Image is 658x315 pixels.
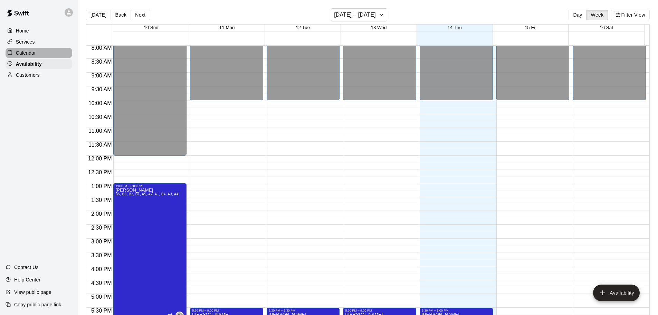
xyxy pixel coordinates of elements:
[87,100,114,106] span: 10:00 AM
[371,25,387,30] button: 13 Wed
[448,25,462,30] button: 14 Thu
[89,308,114,314] span: 5:30 PM
[334,10,376,20] h6: [DATE] – [DATE]
[89,280,114,286] span: 4:30 PM
[14,301,61,308] p: Copy public page link
[89,197,114,203] span: 1:30 PM
[87,142,114,148] span: 11:30 AM
[90,73,114,78] span: 9:00 AM
[89,211,114,217] span: 2:00 PM
[345,309,414,312] div: 5:30 PM – 9:00 PM
[6,37,72,47] a: Services
[89,225,114,231] span: 2:30 PM
[16,38,35,45] p: Services
[296,25,310,30] button: 12 Tue
[111,10,131,20] button: Back
[611,10,650,20] button: Filter View
[192,309,261,312] div: 5:30 PM – 9:00 PM
[87,128,114,134] span: 11:00 AM
[89,183,114,189] span: 1:00 PM
[6,70,72,80] a: Customers
[219,25,235,30] button: 11 Mon
[131,10,150,20] button: Next
[6,48,72,58] a: Calendar
[14,264,39,271] p: Contact Us
[86,10,111,20] button: [DATE]
[90,59,114,65] span: 8:30 AM
[16,61,42,67] p: Availability
[90,45,114,51] span: 8:00 AM
[6,26,72,36] a: Home
[569,10,587,20] button: Day
[89,239,114,244] span: 3:00 PM
[269,309,338,312] div: 5:30 PM – 6:30 PM
[331,8,387,21] button: [DATE] – [DATE]
[16,72,40,78] p: Customers
[115,184,184,188] div: 1:00 PM – 6:00 PM
[422,309,491,312] div: 5:30 PM – 9:00 PM
[587,10,608,20] button: Week
[144,25,158,30] button: 10 Sun
[90,86,114,92] span: 9:30 AM
[89,266,114,272] span: 4:00 PM
[14,289,51,296] p: View public page
[16,49,36,56] p: Calendar
[86,169,113,175] span: 12:30 PM
[14,276,40,283] p: Help Center
[87,114,114,120] span: 10:30 AM
[6,59,72,69] a: Availability
[593,285,640,301] button: add
[115,192,178,196] span: B5, B3, B2, B1, A5, A2, A1, B4, A3, A4
[525,25,536,30] button: 15 Fri
[600,25,613,30] button: 16 Sat
[86,156,113,161] span: 12:00 PM
[16,27,29,34] p: Home
[89,294,114,300] span: 5:00 PM
[89,252,114,258] span: 3:30 PM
